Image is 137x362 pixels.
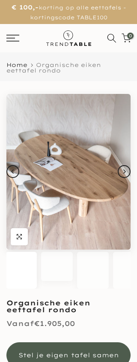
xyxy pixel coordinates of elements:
a: 0 [122,33,131,43]
h1: Organische eiken eettafel rondo [6,299,131,313]
p: korting op alle eettafels - kortingscode TABLE100 [11,2,126,22]
span: Stel je eigen tafel samen [18,351,119,359]
span: 0 [127,33,134,39]
img: trend-table [42,24,95,52]
button: Next [118,165,131,178]
button: Previous [6,165,19,178]
img: Eettafel eikenhout organisch Rondo [6,94,131,250]
span: Organische eiken eettafel rondo [6,61,101,74]
strong: € 100,- [12,3,39,11]
a: Home [6,62,27,68]
iframe: toggle-frame [1,318,44,361]
div: €1.905,00 [6,317,75,330]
